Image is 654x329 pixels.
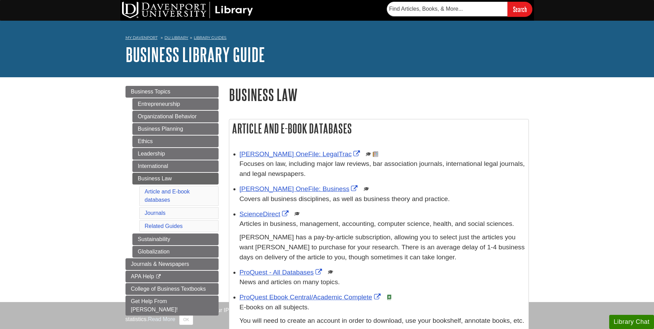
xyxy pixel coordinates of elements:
[373,151,378,157] img: Newspapers
[229,86,529,103] h1: Business Law
[131,286,206,292] span: College of Business Textbooks
[507,2,532,17] input: Search
[609,315,654,329] button: Library Chat
[240,219,525,229] p: Articles in business, management, accounting, computer science, health, and social sciences.
[240,232,525,262] p: [PERSON_NAME] has a pay-by-article subscription, allowing you to select just the articles you wan...
[131,298,178,312] span: Get Help From [PERSON_NAME]!
[125,296,219,316] a: Get Help From [PERSON_NAME]!
[125,271,219,282] a: APA Help
[125,35,158,41] a: My Davenport
[145,223,183,229] a: Related Guides
[240,150,362,158] a: Link opens in new window
[386,295,392,300] img: e-Book
[240,210,290,218] a: Link opens in new window
[240,293,382,301] a: Link opens in new window
[125,33,529,44] nav: breadcrumb
[145,210,165,216] a: Journals
[164,35,188,40] a: DU Library
[240,159,525,179] p: Focuses on law, including major law reviews, bar association journals, international legal journa...
[132,111,219,122] a: Organizational Behavior
[240,302,525,312] p: E-books on all subjects.
[364,186,369,192] img: Scholarly or Peer Reviewed
[132,233,219,245] a: Sustainability
[125,44,265,65] a: Business Library Guide
[294,211,300,217] img: Scholarly or Peer Reviewed
[132,98,219,110] a: Entrepreneurship
[132,136,219,147] a: Ethics
[145,189,190,203] a: Article and E-book databases
[328,269,333,275] img: Scholarly or Peer Reviewed
[132,160,219,172] a: International
[125,283,219,295] a: College of Business Textbooks
[387,2,507,16] input: Find Articles, Books, & More...
[131,89,170,94] span: Business Topics
[132,173,219,185] a: Business Law
[387,2,532,17] form: Searches DU Library's articles, books, and more
[131,273,154,279] span: APA Help
[125,258,219,270] a: Journals & Newspapers
[194,35,227,40] a: Library Guides
[366,151,371,157] img: Scholarly or Peer Reviewed
[240,269,324,276] a: Link opens in new window
[229,119,529,138] h2: Article and E-book databases
[132,148,219,160] a: Leadership
[125,86,219,316] div: Guide Page Menu
[131,261,189,267] span: Journals & Newspapers
[132,123,219,135] a: Business Planning
[240,185,360,192] a: Link opens in new window
[240,277,525,287] p: News and articles on many topics.
[122,2,253,18] img: DU Library
[132,246,219,258] a: Globalization
[125,86,219,98] a: Business Topics
[240,316,525,326] p: You will need to create an account in order to download, use your bookshelf, annotate books, etc.
[240,194,525,204] p: Covers all business disciplines, as well as business theory and practice.
[155,275,161,279] i: This link opens in a new window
